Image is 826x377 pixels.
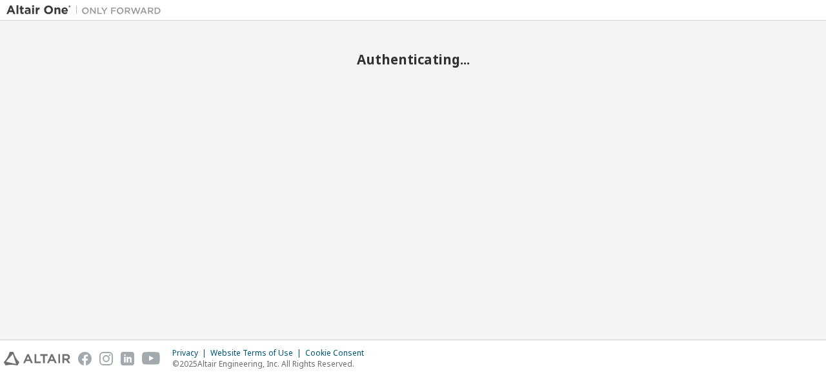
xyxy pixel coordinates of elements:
[6,51,820,68] h2: Authenticating...
[172,358,372,369] p: © 2025 Altair Engineering, Inc. All Rights Reserved.
[210,348,305,358] div: Website Terms of Use
[121,352,134,365] img: linkedin.svg
[78,352,92,365] img: facebook.svg
[305,348,372,358] div: Cookie Consent
[6,4,168,17] img: Altair One
[172,348,210,358] div: Privacy
[99,352,113,365] img: instagram.svg
[142,352,161,365] img: youtube.svg
[4,352,70,365] img: altair_logo.svg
